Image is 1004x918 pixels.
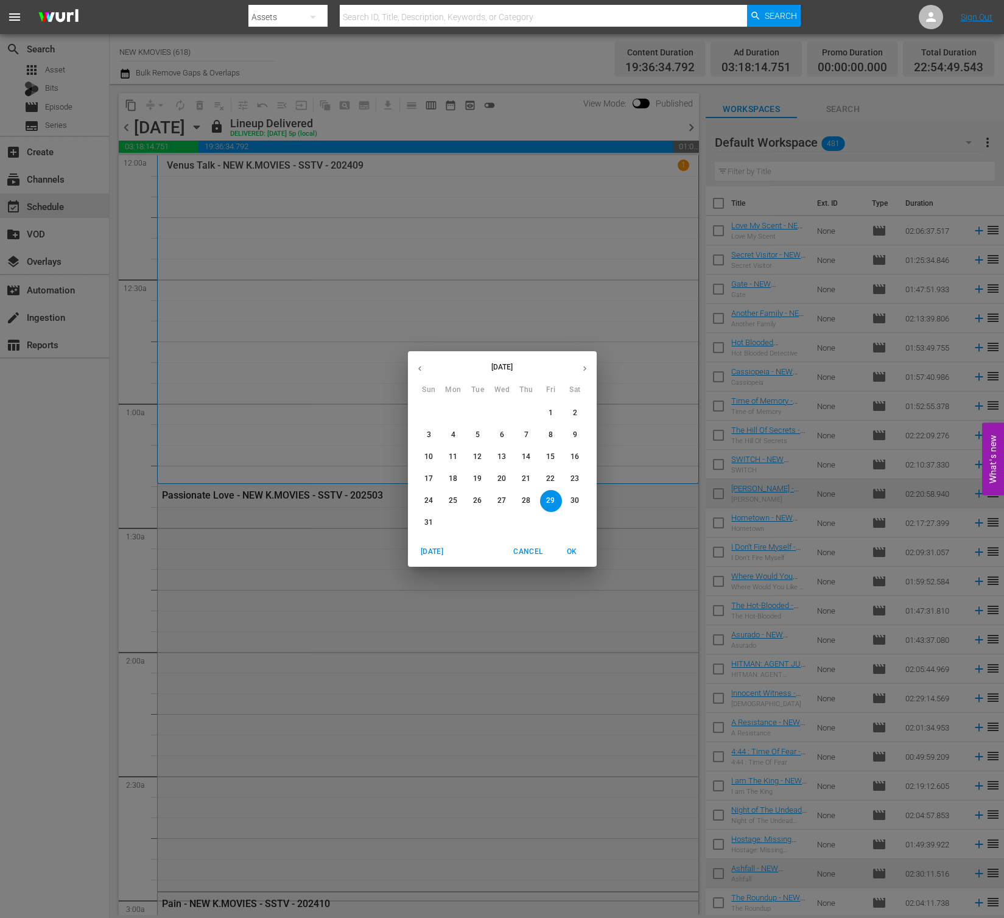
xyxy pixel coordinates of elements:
p: 12 [473,452,482,462]
p: 10 [424,452,433,462]
button: 3 [418,424,440,446]
span: Thu [516,384,538,396]
button: 21 [516,468,538,490]
p: 7 [524,430,528,440]
p: 11 [449,452,457,462]
button: 20 [491,468,513,490]
button: 29 [540,490,562,512]
span: OK [558,545,587,558]
p: 22 [546,474,555,484]
span: Search [765,5,797,27]
button: 13 [491,446,513,468]
p: 26 [473,496,482,506]
button: 26 [467,490,489,512]
span: Sat [564,384,586,396]
button: 30 [564,490,586,512]
button: 10 [418,446,440,468]
button: 19 [467,468,489,490]
p: 4 [451,430,455,440]
button: Cancel [508,542,547,562]
button: Open Feedback Widget [982,423,1004,496]
button: 5 [467,424,489,446]
button: 12 [467,446,489,468]
img: ans4CAIJ8jUAAAAAAAAAAAAAAAAAAAAAAAAgQb4GAAAAAAAAAAAAAAAAAAAAAAAAJMjXAAAAAAAAAAAAAAAAAAAAAAAAgAT5G... [29,3,88,32]
p: 24 [424,496,433,506]
button: 14 [516,446,538,468]
button: 25 [443,490,465,512]
p: 29 [546,496,555,506]
button: 9 [564,424,586,446]
button: 6 [491,424,513,446]
button: 22 [540,468,562,490]
button: 18 [443,468,465,490]
span: Cancel [513,545,542,558]
p: 31 [424,517,433,528]
p: [DATE] [432,362,573,373]
p: 15 [546,452,555,462]
span: [DATE] [418,545,447,558]
button: 28 [516,490,538,512]
p: 21 [522,474,530,484]
p: 23 [570,474,579,484]
span: Sun [418,384,440,396]
button: 17 [418,468,440,490]
p: 14 [522,452,530,462]
span: Tue [467,384,489,396]
p: 3 [427,430,431,440]
p: 1 [549,408,553,418]
p: 17 [424,474,433,484]
p: 28 [522,496,530,506]
button: 15 [540,446,562,468]
button: 7 [516,424,538,446]
button: 4 [443,424,465,446]
p: 30 [570,496,579,506]
p: 6 [500,430,504,440]
a: Sign Out [961,12,992,22]
p: 20 [497,474,506,484]
button: 8 [540,424,562,446]
p: 2 [573,408,577,418]
button: 24 [418,490,440,512]
p: 19 [473,474,482,484]
span: Wed [491,384,513,396]
button: 27 [491,490,513,512]
button: 2 [564,402,586,424]
p: 18 [449,474,457,484]
p: 9 [573,430,577,440]
button: OK [553,542,592,562]
button: 16 [564,446,586,468]
span: menu [7,10,22,24]
button: 23 [564,468,586,490]
p: 25 [449,496,457,506]
p: 13 [497,452,506,462]
button: [DATE] [413,542,452,562]
button: 1 [540,402,562,424]
button: 11 [443,446,465,468]
p: 16 [570,452,579,462]
button: 31 [418,512,440,534]
p: 8 [549,430,553,440]
p: 27 [497,496,506,506]
span: Mon [443,384,465,396]
span: Fri [540,384,562,396]
p: 5 [476,430,480,440]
